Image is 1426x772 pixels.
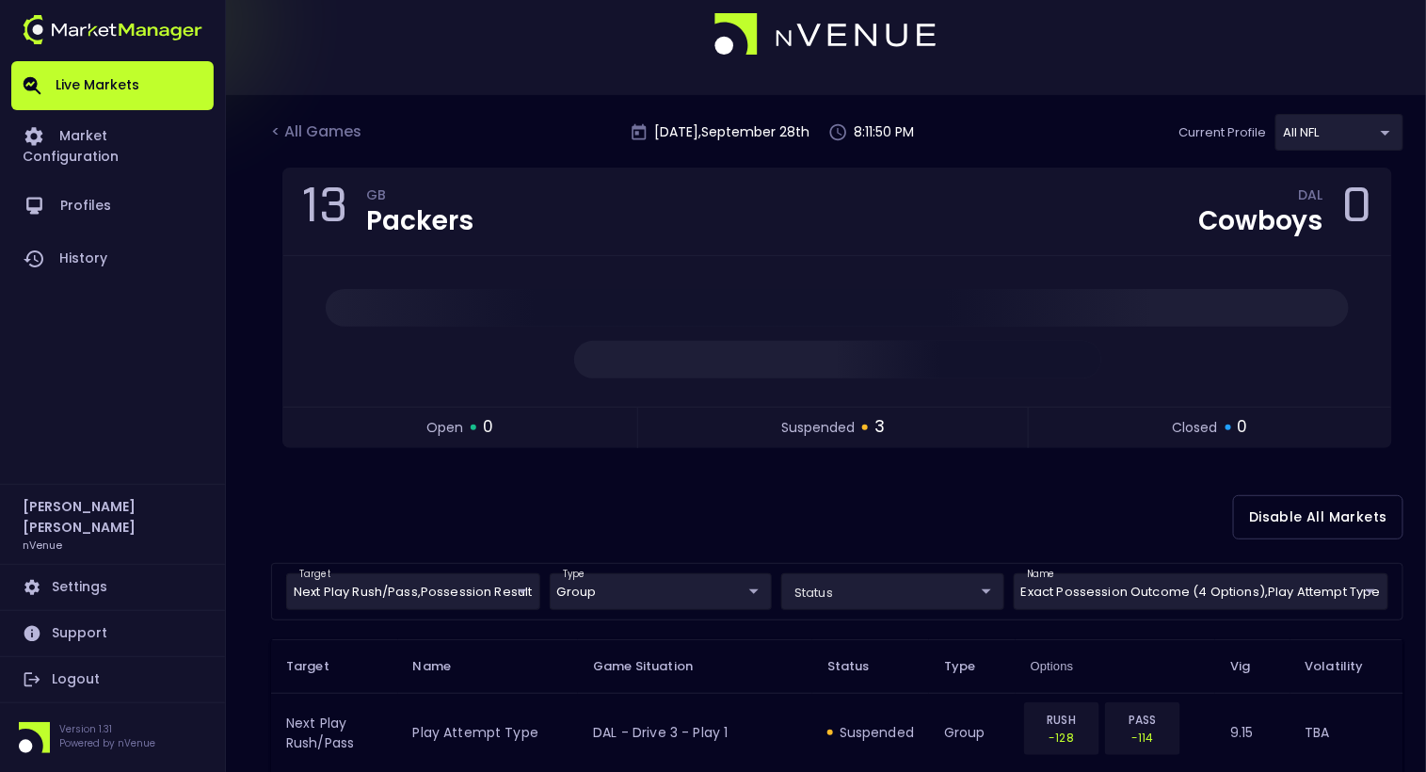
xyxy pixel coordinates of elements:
[827,723,914,742] div: suspended
[1233,495,1403,539] button: Disable All Markets
[1036,711,1087,729] p: RUSH
[271,121,365,145] div: < All Games
[286,658,354,675] span: Target
[854,122,914,142] p: 8:11:50 PM
[1014,573,1388,610] div: target
[1238,415,1248,440] span: 0
[1230,658,1274,675] span: Vig
[11,61,214,110] a: Live Markets
[11,233,214,285] a: History
[1016,639,1215,693] th: Options
[483,415,493,440] span: 0
[366,208,473,234] div: Packers
[1173,418,1218,438] span: closed
[714,13,938,56] img: logo
[1342,184,1372,240] div: 0
[781,418,855,438] span: suspended
[286,573,540,610] div: target
[366,190,473,205] div: GB
[11,565,214,610] a: Settings
[654,122,809,142] p: [DATE] , September 28 th
[1027,568,1055,581] label: name
[827,658,894,675] span: Status
[874,415,885,440] span: 3
[426,418,463,438] span: open
[11,611,214,656] a: Support
[1117,729,1168,747] p: -114
[1306,658,1388,675] span: Volatility
[563,568,585,581] label: type
[11,657,214,702] a: Logout
[1036,729,1087,747] p: -128
[59,722,155,736] p: Version 1.31
[59,736,155,750] p: Powered by nVenue
[299,568,330,581] label: target
[550,573,773,610] div: target
[1198,208,1323,234] div: Cowboys
[302,184,347,240] div: 13
[1275,114,1403,151] div: target
[11,722,214,753] div: Version 1.31Powered by nVenue
[944,658,1001,675] span: Type
[1178,123,1266,142] p: Current Profile
[1299,190,1323,205] div: DAL
[1117,711,1168,729] p: PASS
[23,15,202,44] img: logo
[593,658,717,675] span: Game Situation
[11,110,214,180] a: Market Configuration
[23,496,202,538] h2: [PERSON_NAME] [PERSON_NAME]
[23,538,62,552] h3: nVenue
[781,573,1004,610] div: target
[11,180,214,233] a: Profiles
[413,658,476,675] span: Name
